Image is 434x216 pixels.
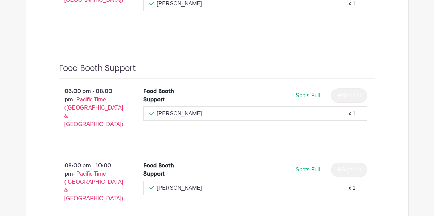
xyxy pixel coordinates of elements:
[48,159,133,205] p: 08:00 pm - 10:00 pm
[295,92,320,98] span: Spots Full
[143,87,191,104] div: Food Booth Support
[157,184,202,192] p: [PERSON_NAME]
[348,184,355,192] div: x 1
[348,110,355,118] div: x 1
[295,167,320,173] span: Spots Full
[64,97,124,127] span: - Pacific Time ([GEOGRAPHIC_DATA] & [GEOGRAPHIC_DATA])
[143,162,191,178] div: Food Booth Support
[59,63,136,73] h4: Food Booth Support
[48,85,133,131] p: 06:00 pm - 08:00 pm
[157,110,202,118] p: [PERSON_NAME]
[64,171,124,201] span: - Pacific Time ([GEOGRAPHIC_DATA] & [GEOGRAPHIC_DATA])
